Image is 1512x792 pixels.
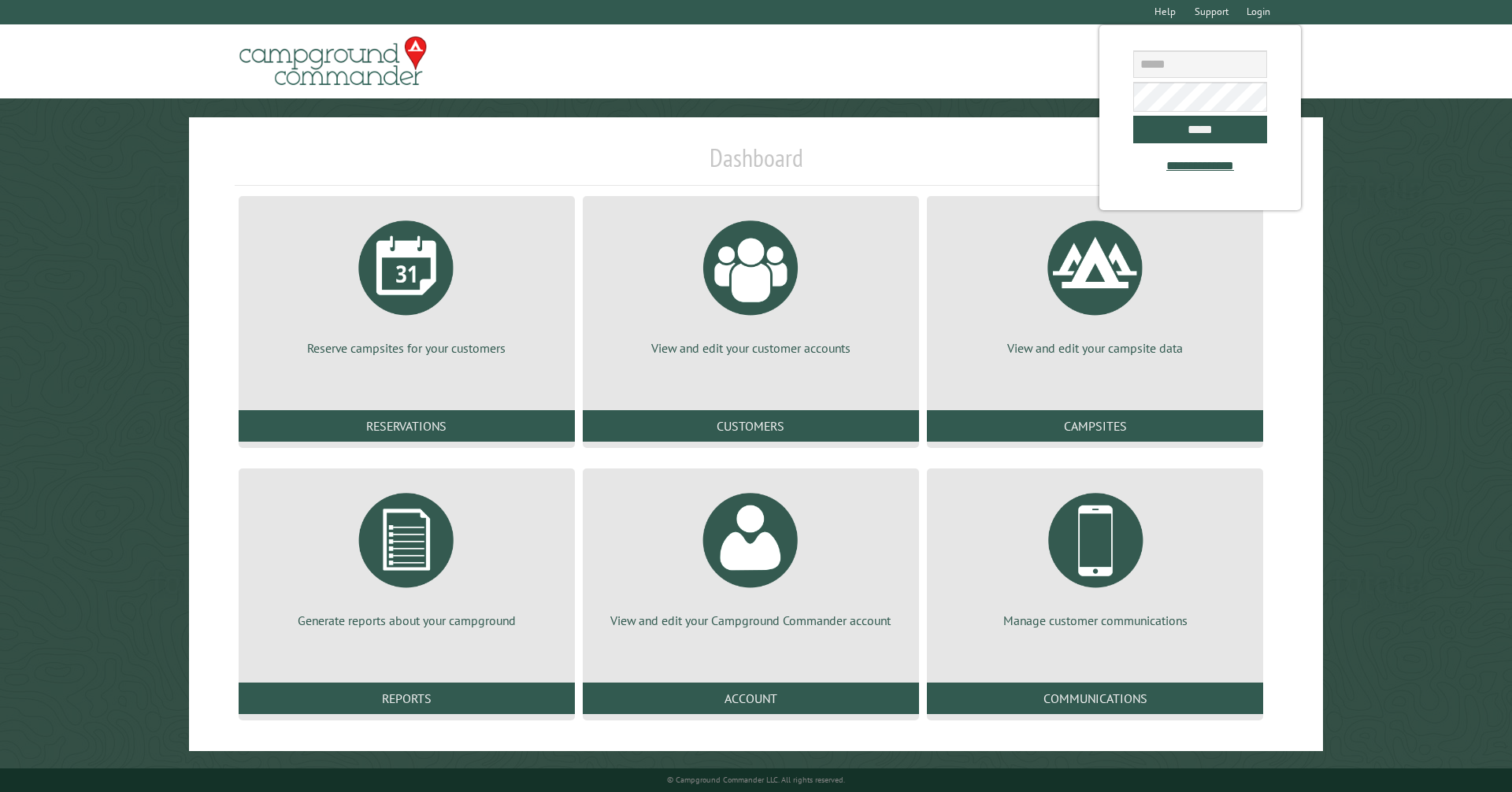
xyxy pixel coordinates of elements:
h1: Dashboard [235,142,1278,186]
p: View and edit your campsite data [946,339,1244,357]
a: Reservations [239,410,575,442]
img: Campground Commander [235,31,432,92]
a: View and edit your customer accounts [602,209,900,357]
p: Manage customer communications [946,612,1244,629]
a: Account [583,683,919,714]
p: Reserve campsites for your customers [258,339,556,357]
a: Reserve campsites for your customers [258,209,556,357]
a: Communications [927,683,1263,714]
a: View and edit your Campground Commander account [602,481,900,629]
p: View and edit your customer accounts [602,339,900,357]
a: Campsites [927,410,1263,442]
a: Reports [239,683,575,714]
a: View and edit your campsite data [946,209,1244,357]
p: View and edit your Campground Commander account [602,612,900,629]
small: © Campground Commander LLC. All rights reserved. [667,775,845,785]
a: Generate reports about your campground [258,481,556,629]
a: Manage customer communications [946,481,1244,629]
a: Customers [583,410,919,442]
p: Generate reports about your campground [258,612,556,629]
